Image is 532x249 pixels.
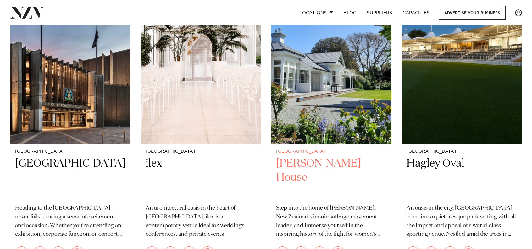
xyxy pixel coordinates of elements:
h2: ilex [146,156,256,199]
small: [GEOGRAPHIC_DATA] [276,149,386,154]
a: BLOG [338,6,362,20]
p: An oasis in the city, [GEOGRAPHIC_DATA] combines a picturesque park-setting with all the impact a... [407,204,517,239]
small: [GEOGRAPHIC_DATA] [146,149,256,154]
h2: [PERSON_NAME] House [276,156,386,199]
h2: Hagley Oval [407,156,517,199]
a: Locations [294,6,338,20]
a: SUPPLIERS [362,6,397,20]
p: Step into the home of [PERSON_NAME], New Zealand's iconic suffrage movement leader, and immerse y... [276,204,386,239]
p: Heading to the [GEOGRAPHIC_DATA] never fails to bring a sense of excitement and occasion. Whether... [15,204,125,239]
img: nzv-logo.png [10,7,44,18]
small: [GEOGRAPHIC_DATA] [15,149,125,154]
p: An architectural oasis in the heart of [GEOGRAPHIC_DATA], ilex is a contemporary venue ideal for ... [146,204,256,239]
small: [GEOGRAPHIC_DATA] [407,149,517,154]
a: Advertise your business [439,6,506,20]
h2: [GEOGRAPHIC_DATA] [15,156,125,199]
a: Capacities [397,6,435,20]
